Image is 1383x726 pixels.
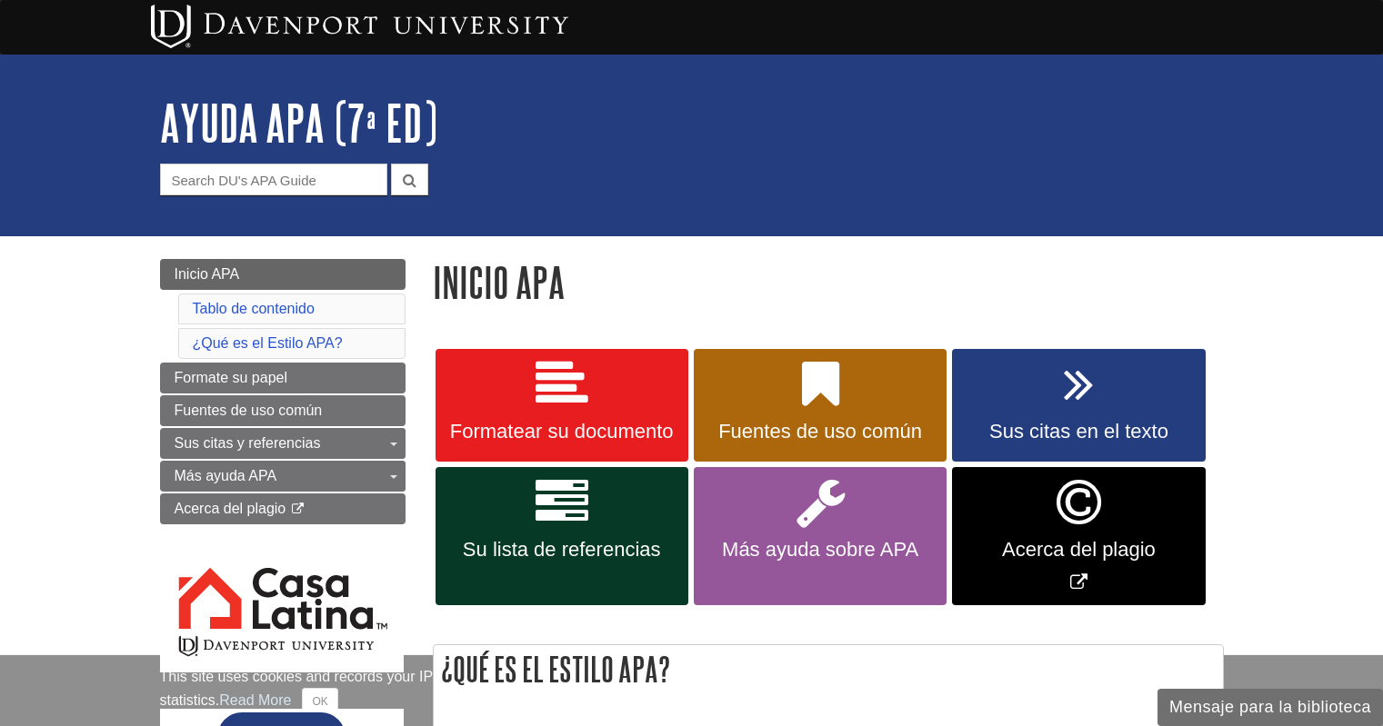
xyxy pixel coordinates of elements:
img: Davenport University [151,5,568,48]
a: Sus citas y referencias [160,428,406,459]
a: Fuentes de uso común [694,349,947,462]
span: Sus citas en el texto [966,420,1191,443]
a: ¿Qué es el Estilo APA? [193,335,343,351]
a: Formate su papel [160,363,406,393]
span: Formatear su documento [449,420,675,443]
a: Inicio APA [160,259,406,290]
span: Acerca del plagio [966,538,1191,562]
a: Tablo de contenido [193,301,315,316]
span: Su lista de referencias [449,538,675,562]
h1: Inicio APA [433,259,1224,305]
span: Más ayuda APA [175,468,277,483]
a: Acerca del plagio [160,493,406,524]
a: Sus citas en el texto [952,349,1205,462]
i: This link opens in a new window [290,503,306,515]
span: Formate su papel [175,370,288,385]
input: Search DU's APA Guide [160,164,387,195]
a: Link opens in new window [952,467,1205,606]
button: Mensaje para la biblioteca [1158,689,1383,726]
a: Formatear su documento [436,349,688,462]
a: Más ayuda sobre APA [694,467,947,606]
h2: ¿Qué es el Estilo APA? [434,645,1223,693]
span: Fuentes de uso común [707,420,933,443]
span: Más ayuda sobre APA [707,538,933,562]
span: Inicio APA [175,266,240,282]
span: Acerca del plagio [175,501,286,516]
a: Más ayuda APA [160,461,406,492]
a: Fuentes de uso común [160,395,406,426]
a: Su lista de referencias [436,467,688,606]
span: Sus citas y referencias [175,435,321,451]
span: Fuentes de uso común [175,403,323,418]
a: AYUDA APA (7ª ED) [160,94,437,151]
